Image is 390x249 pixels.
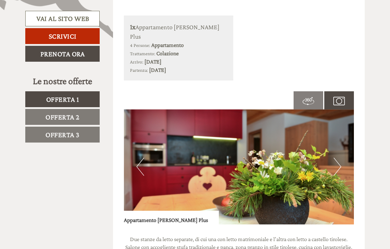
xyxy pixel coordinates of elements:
button: Invia [190,187,231,203]
img: image [124,109,354,224]
div: mercoledì [96,5,135,18]
small: 22:05 [11,35,96,40]
button: Previous [136,158,144,176]
b: [DATE] [144,58,161,65]
b: 1x [130,23,135,31]
button: Next [334,158,341,176]
a: Scrivici [25,28,100,44]
a: Prenota ora [25,46,100,62]
div: Appartamento [PERSON_NAME] Plus [124,211,219,224]
img: camera.svg [333,95,345,107]
div: Zin Senfter Residence [11,21,96,27]
div: Appartamento [PERSON_NAME] Plus [130,22,227,41]
span: Offerta 1 [46,95,79,103]
div: Le nostre offerte [25,74,100,88]
img: 360-grad.svg [303,95,314,107]
a: Vai al sito web [25,11,100,26]
b: Colazione [156,50,179,56]
small: Arrivo: [130,59,143,65]
b: Appartamento [151,42,184,48]
small: Trattamento: [130,51,155,56]
small: 4 Persone: [130,43,150,48]
small: Partenza: [130,67,148,73]
b: [DATE] [149,67,166,73]
div: Buon giorno, come possiamo aiutarla? [5,19,100,41]
span: Offerta 2 [45,113,79,121]
span: Offerta 3 [45,131,79,139]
